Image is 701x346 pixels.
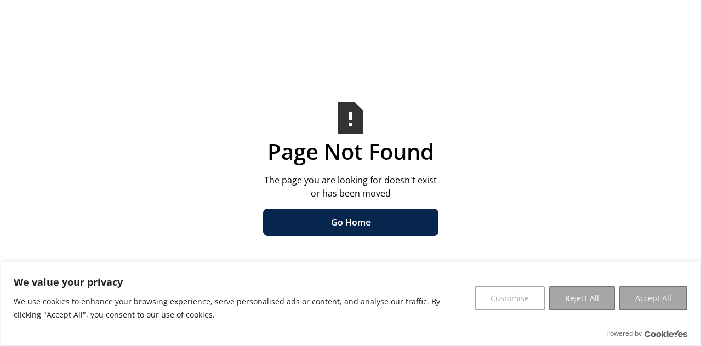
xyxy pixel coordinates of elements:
a: Visit CookieYes website [645,330,687,337]
button: Accept All [619,286,687,310]
button: Customise [475,286,545,310]
div: Powered by [606,328,687,339]
button: Reject All [549,286,615,310]
div: The page you are looking for doesn't exist or has been moved [263,174,438,200]
a: Go Home [263,209,438,236]
p: We use cookies to enhance your browsing experience, serve personalised ads or content, and analys... [14,295,466,321]
p: We value your privacy [14,275,466,289]
h3: Page Not Found [263,139,438,165]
